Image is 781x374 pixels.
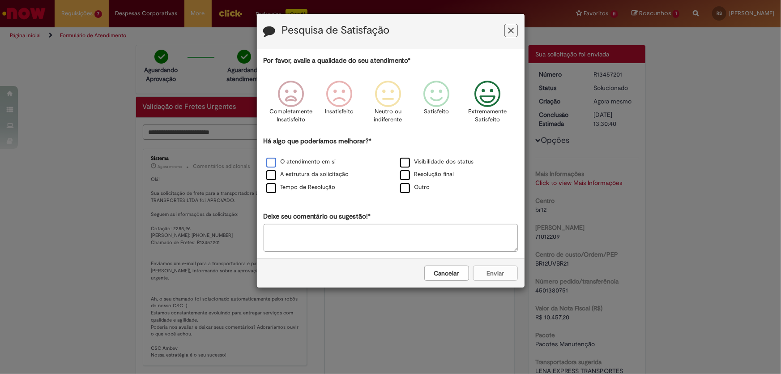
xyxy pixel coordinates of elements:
p: Insatisfeito [325,107,354,116]
div: Insatisfeito [316,74,362,135]
button: Cancelar [424,266,469,281]
label: O atendimento em si [266,158,336,166]
p: Neutro ou indiferente [372,107,404,124]
label: Por favor, avalie a qualidade do seu atendimento* [264,56,411,65]
p: Satisfeito [424,107,449,116]
label: Resolução final [400,170,454,179]
label: A estrutura da solicitação [266,170,349,179]
p: Extremamente Satisfeito [468,107,507,124]
label: Deixe seu comentário ou sugestão!* [264,212,371,221]
label: Pesquisa de Satisfação [282,25,390,36]
label: Tempo de Resolução [266,183,336,192]
label: Outro [400,183,430,192]
div: Completamente Insatisfeito [268,74,314,135]
div: Satisfeito [414,74,459,135]
div: Neutro ou indiferente [365,74,411,135]
div: Extremamente Satisfeito [462,74,513,135]
div: Há algo que poderíamos melhorar?* [264,137,518,194]
label: Visibilidade dos status [400,158,474,166]
p: Completamente Insatisfeito [269,107,312,124]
